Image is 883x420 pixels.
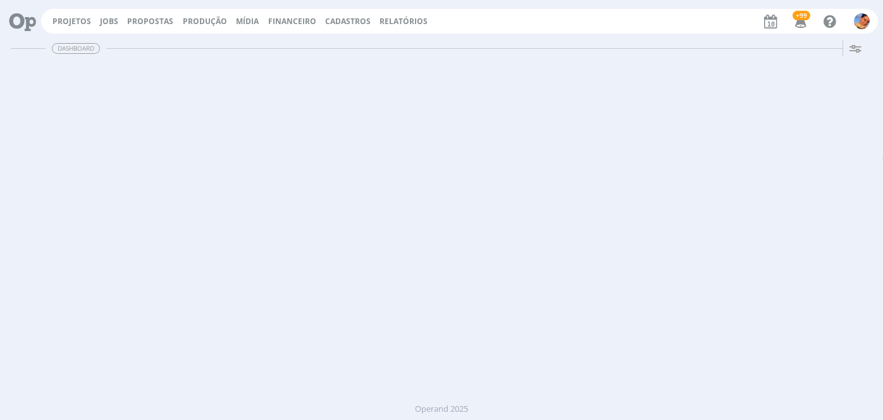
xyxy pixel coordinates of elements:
button: Propostas [123,16,177,27]
a: Relatórios [380,16,428,27]
button: Mídia [232,16,262,27]
img: L [854,13,870,29]
button: Cadastros [321,16,374,27]
span: +99 [793,11,810,20]
span: Propostas [127,16,173,27]
a: Jobs [100,16,118,27]
button: Produção [179,16,231,27]
a: Produção [183,16,227,27]
a: Financeiro [268,16,316,27]
button: +99 [787,10,813,33]
button: L [853,10,870,32]
button: Relatórios [376,16,431,27]
a: Mídia [236,16,259,27]
a: Projetos [52,16,91,27]
button: Jobs [96,16,122,27]
button: Financeiro [264,16,320,27]
span: Dashboard [52,43,100,54]
span: Cadastros [325,16,371,27]
button: Projetos [49,16,95,27]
